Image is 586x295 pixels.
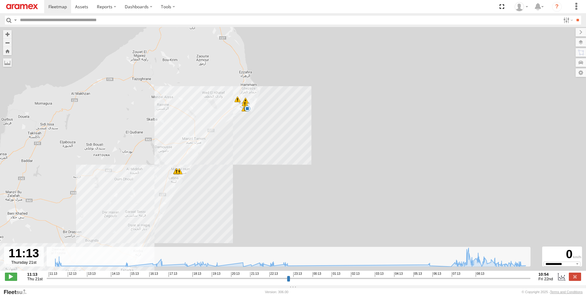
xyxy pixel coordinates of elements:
div: Zied Bensalem [512,2,530,11]
label: Measure [3,58,12,67]
label: Search Filter Options [561,16,574,25]
span: 12:13 [68,272,76,277]
span: 13:13 [87,272,96,277]
span: 21:13 [250,272,259,277]
span: 03:13 [375,272,383,277]
span: 18:13 [192,272,201,277]
div: © Copyright 2025 - [522,290,583,294]
span: 06:13 [432,272,441,277]
span: 17:13 [169,272,177,277]
a: Terms and Conditions [550,290,583,294]
strong: 11:13 [27,272,43,277]
span: 14:13 [111,272,120,277]
label: Play/Stop [5,273,17,281]
span: 20:13 [231,272,240,277]
span: 19:13 [212,272,220,277]
span: 05:13 [413,272,422,277]
span: 16:13 [149,272,158,277]
span: 15:13 [130,272,139,277]
span: 07:13 [452,272,460,277]
strong: 10:54 [538,272,553,277]
span: 04:13 [394,272,403,277]
label: Search Query [13,16,18,25]
span: Thu 21st Aug 2025 [27,277,43,281]
i: ? [552,2,562,12]
span: Fri 22nd Aug 2025 [538,277,553,281]
span: 02:13 [351,272,360,277]
span: 08:13 [476,272,484,277]
span: 22:13 [269,272,278,277]
label: Map Settings [576,68,586,77]
img: aramex-logo.svg [6,4,38,9]
div: Version: 306.00 [265,290,288,294]
a: Visit our Website [3,289,32,295]
span: 23:13 [293,272,302,277]
label: Close [569,273,581,281]
span: 01:13 [332,272,340,277]
span: 11:13 [49,272,57,277]
div: 0 [543,247,581,262]
button: Zoom out [3,38,12,47]
button: Zoom Home [3,47,12,55]
button: Zoom in [3,30,12,38]
span: 00:13 [313,272,321,277]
